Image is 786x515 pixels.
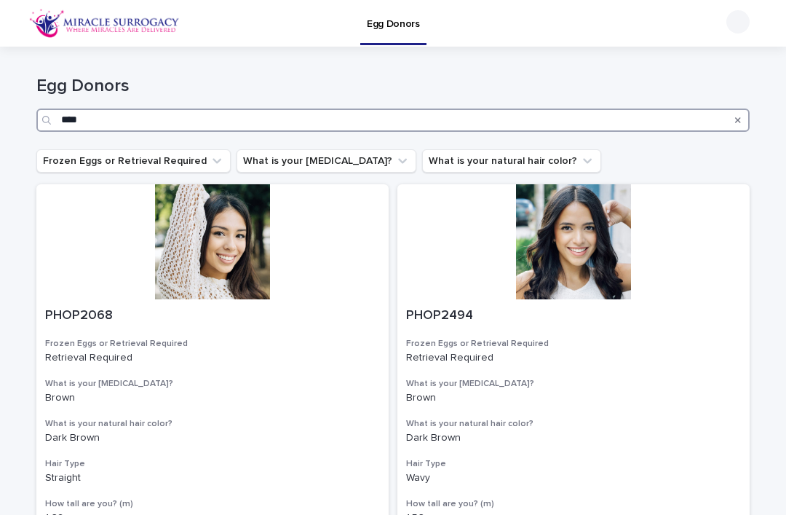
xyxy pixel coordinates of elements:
[36,76,750,97] h1: Egg Donors
[45,418,380,430] h3: What is your natural hair color?
[45,392,380,404] p: Brown
[45,432,380,444] p: Dark Brown
[422,149,601,173] button: What is your natural hair color?
[406,472,741,484] p: Wavy
[45,472,380,484] p: Straight
[45,338,380,350] h3: Frozen Eggs or Retrieval Required
[406,308,741,324] p: PHOP2494
[45,458,380,470] h3: Hair Type
[406,338,741,350] h3: Frozen Eggs or Retrieval Required
[45,308,380,324] p: PHOP2068
[45,352,380,364] p: Retrieval Required
[406,378,741,390] h3: What is your [MEDICAL_DATA]?
[237,149,416,173] button: What is your eye color?
[406,352,741,364] p: Retrieval Required
[36,109,750,132] input: Search
[406,392,741,404] p: Brown
[406,498,741,510] h3: How tall are you? (m)
[45,378,380,390] h3: What is your [MEDICAL_DATA]?
[29,9,180,38] img: OiFFDOGZQuirLhrlO1ag
[45,498,380,510] h3: How tall are you? (m)
[36,149,231,173] button: Frozen Eggs or Retrieval Required
[406,432,741,444] p: Dark Brown
[406,458,741,470] h3: Hair Type
[406,418,741,430] h3: What is your natural hair color?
